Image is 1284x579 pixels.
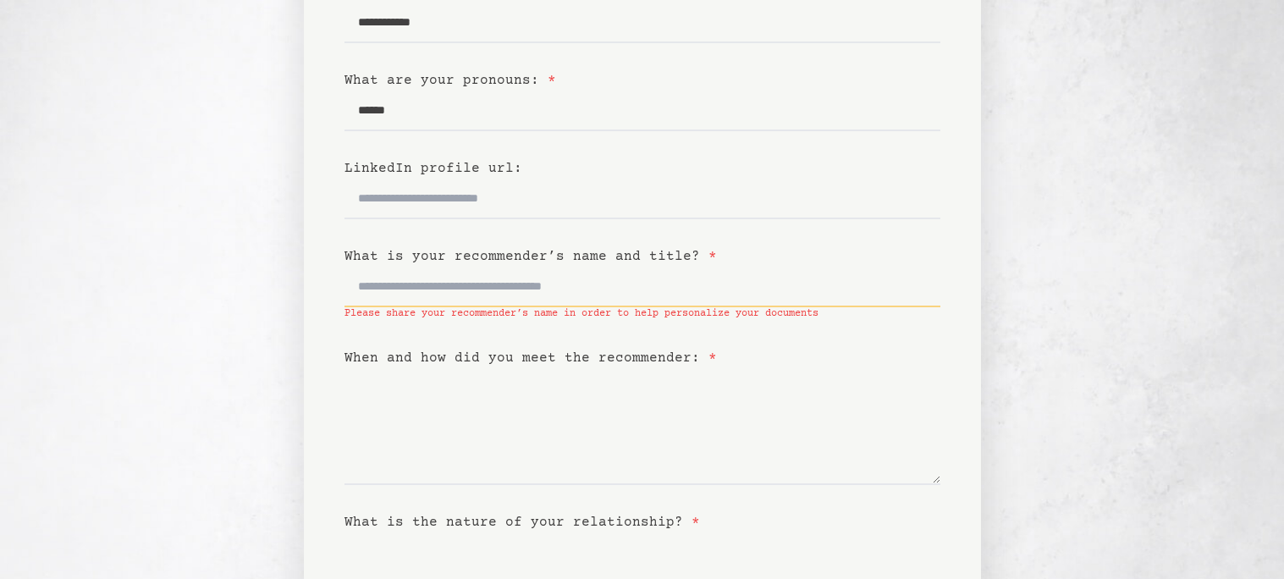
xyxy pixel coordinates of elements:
[344,307,940,321] span: Please share your recommender’s name in order to help personalize your documents
[344,515,700,530] label: What is the nature of your relationship?
[344,161,522,176] label: LinkedIn profile url:
[344,350,717,366] label: When and how did you meet the recommender:
[344,249,717,264] label: What is your recommender’s name and title?
[344,73,556,88] label: What are your pronouns:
